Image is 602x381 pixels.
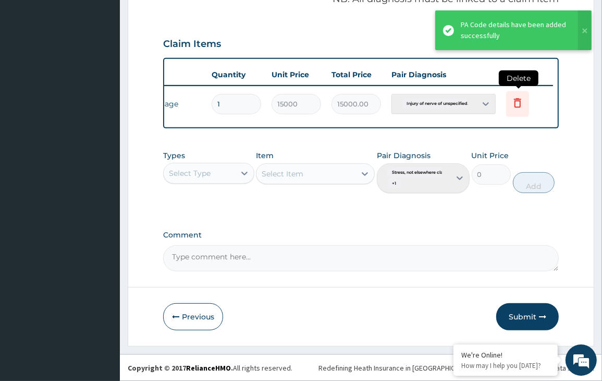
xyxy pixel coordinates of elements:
[266,64,326,85] th: Unit Price
[461,350,550,360] div: We're Online!
[5,263,199,300] textarea: Type your message and hit 'Enter'
[472,150,509,161] label: Unit Price
[128,363,233,373] strong: Copyright © 2017 .
[496,303,559,330] button: Submit
[256,150,274,161] label: Item
[461,361,550,370] p: How may I help you today?
[513,172,555,193] button: Add
[326,64,386,85] th: Total Price
[186,363,231,373] a: RelianceHMO
[19,52,42,78] img: d_794563401_company_1708531726252_794563401
[377,150,431,161] label: Pair Diagnosis
[163,39,221,50] h3: Claim Items
[171,5,196,30] div: Minimize live chat window
[169,168,211,178] div: Select Type
[163,303,223,330] button: Previous
[386,64,501,85] th: Pair Diagnosis
[60,121,144,226] span: We're online!
[499,70,538,86] span: Delete
[163,151,185,160] label: Types
[501,64,553,85] th: Actions
[54,58,175,72] div: Chat with us now
[163,231,559,240] label: Comment
[461,19,568,41] div: PA Code details have been added successfully
[120,354,602,381] footer: All rights reserved.
[206,64,266,85] th: Quantity
[318,363,594,373] div: Redefining Heath Insurance in [GEOGRAPHIC_DATA] using Telemedicine and Data Science!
